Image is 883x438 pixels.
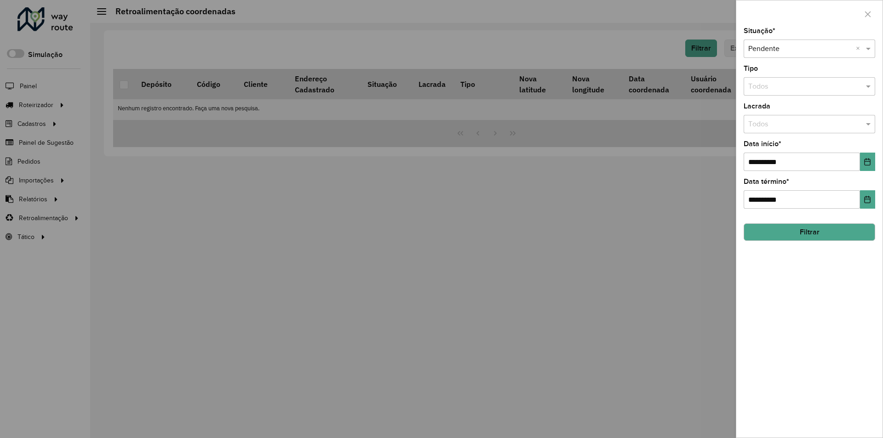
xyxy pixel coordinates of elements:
[744,25,775,36] label: Situação
[744,176,789,187] label: Data término
[744,223,875,241] button: Filtrar
[860,190,875,209] button: Choose Date
[856,43,864,54] span: Clear all
[860,153,875,171] button: Choose Date
[744,63,758,74] label: Tipo
[744,138,781,149] label: Data início
[744,101,770,112] label: Lacrada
